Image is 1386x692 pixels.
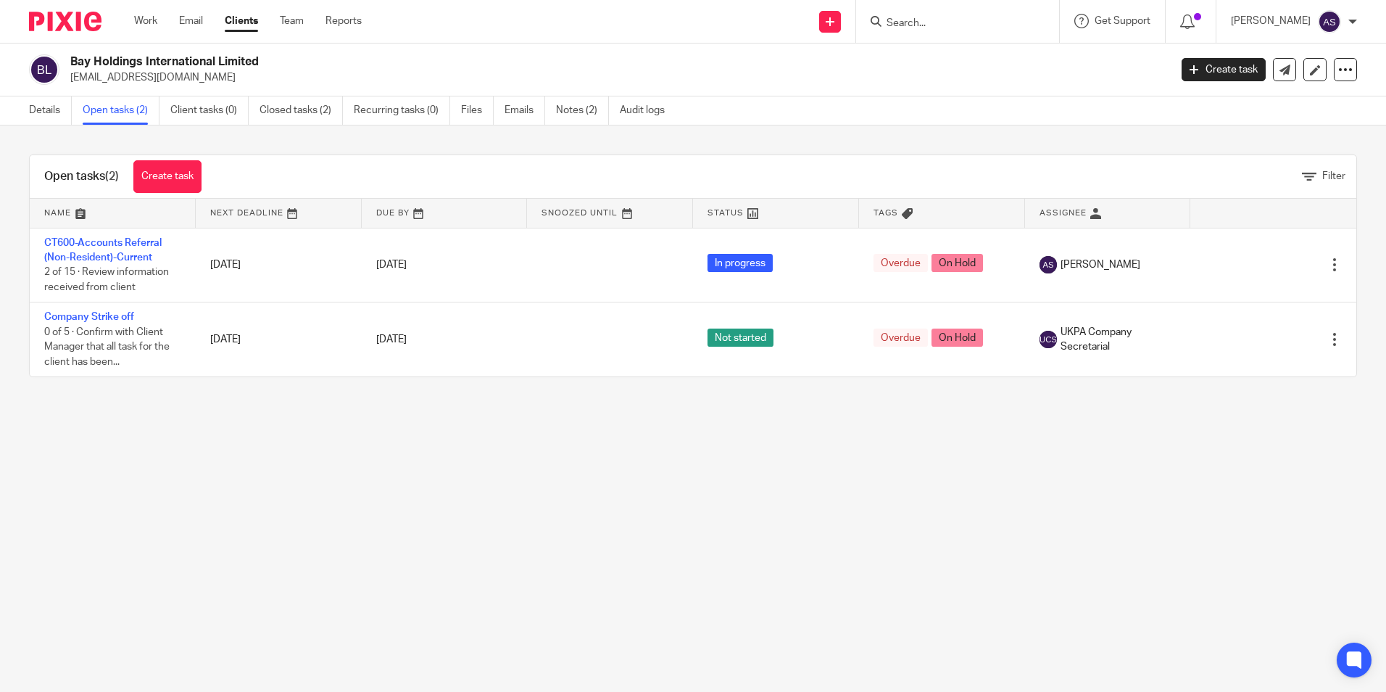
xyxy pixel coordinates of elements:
span: Get Support [1095,16,1150,26]
span: 2 of 15 · Review information received from client [44,267,169,292]
a: Create task [133,160,202,193]
img: svg%3E [1039,331,1057,348]
span: Snoozed Until [541,209,618,217]
span: Filter [1322,171,1345,181]
a: CT600-Accounts Referral (Non-Resident)-Current [44,238,162,263]
a: Client tasks (0) [170,96,249,125]
a: Open tasks (2) [83,96,159,125]
span: On Hold [931,329,983,347]
h2: Bay Holdings International Limited [70,54,942,70]
span: Not started [707,329,773,347]
a: Audit logs [620,96,676,125]
a: Clients [225,14,258,28]
a: Create task [1182,58,1266,81]
a: Work [134,14,157,28]
span: Tags [873,209,898,217]
a: Emails [505,96,545,125]
span: [DATE] [376,334,407,345]
img: svg%3E [1318,10,1341,33]
td: [DATE] [196,302,362,377]
a: Closed tasks (2) [260,96,343,125]
a: Notes (2) [556,96,609,125]
img: svg%3E [1039,256,1057,273]
span: Status [707,209,744,217]
a: Email [179,14,203,28]
a: Team [280,14,304,28]
span: (2) [105,170,119,182]
p: [EMAIL_ADDRESS][DOMAIN_NAME] [70,70,1160,85]
span: [DATE] [376,260,407,270]
a: Reports [325,14,362,28]
input: Search [885,17,1016,30]
p: [PERSON_NAME] [1231,14,1311,28]
span: In progress [707,254,773,272]
span: UKPA Company Secretarial [1061,325,1177,355]
img: svg%3E [29,54,59,85]
span: 0 of 5 · Confirm with Client Manager that all task for the client has been... [44,327,170,367]
a: Files [461,96,494,125]
a: Company Strike off [44,312,134,322]
span: Overdue [873,254,928,272]
img: Pixie [29,12,101,31]
a: Recurring tasks (0) [354,96,450,125]
span: On Hold [931,254,983,272]
span: [PERSON_NAME] [1061,258,1140,272]
h1: Open tasks [44,169,119,184]
a: Details [29,96,72,125]
span: Overdue [873,329,928,347]
td: [DATE] [196,228,362,302]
